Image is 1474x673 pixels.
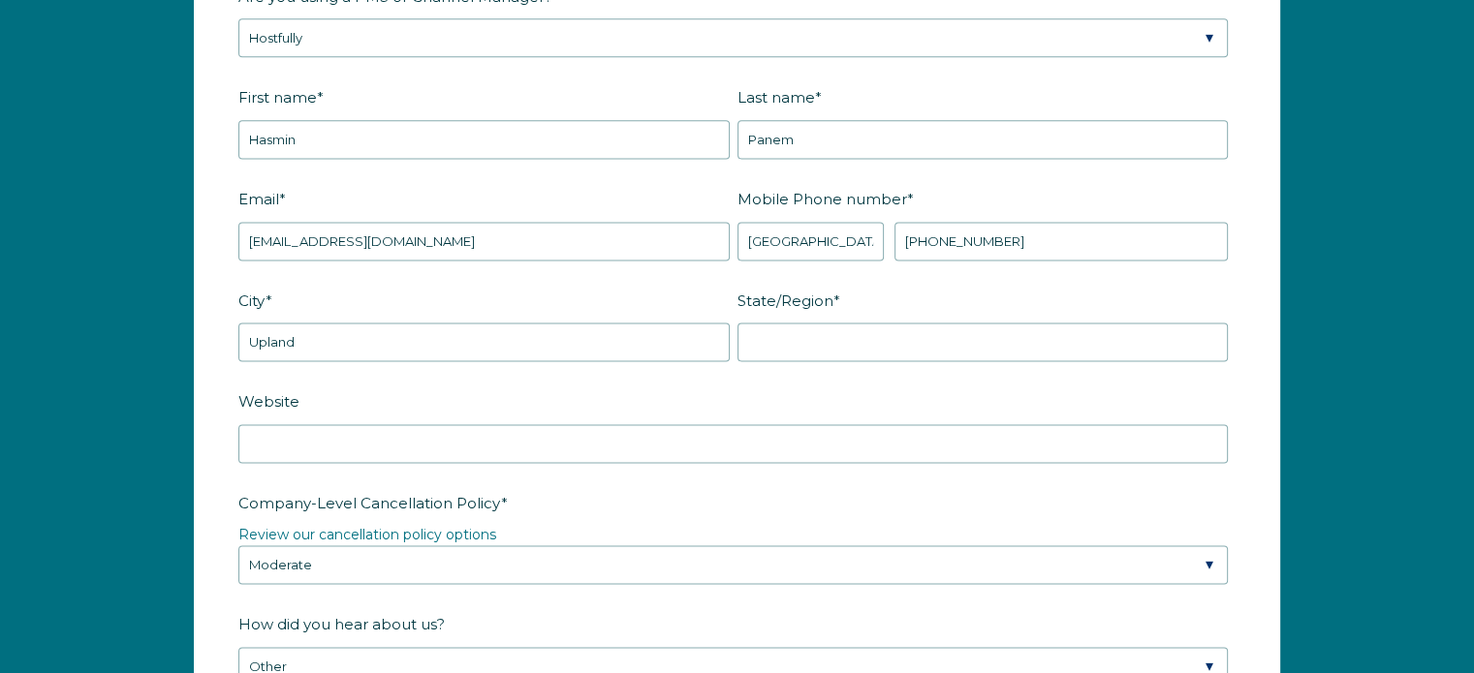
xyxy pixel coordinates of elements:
span: How did you hear about us? [238,609,445,639]
span: Mobile Phone number [737,184,907,214]
span: Email [238,184,279,214]
span: State/Region [737,286,833,316]
span: Company-Level Cancellation Policy [238,488,501,518]
span: Website [238,386,299,416]
a: Review our cancellation policy options [238,526,496,543]
span: First name [238,82,317,112]
span: Last name [737,82,815,112]
span: City [238,286,266,316]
